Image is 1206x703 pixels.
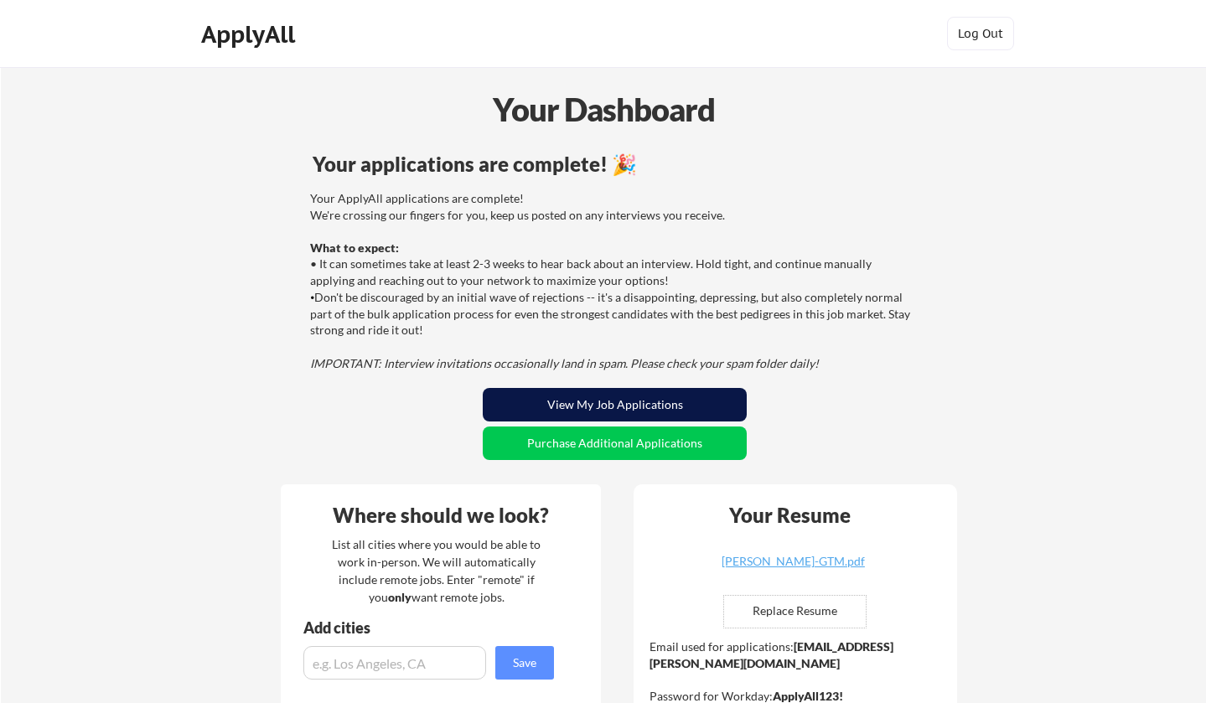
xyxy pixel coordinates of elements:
div: Your Dashboard [2,85,1206,133]
strong: only [388,590,411,604]
div: ApplyAll [201,20,300,49]
div: List all cities where you would be able to work in-person. We will automatically include remote j... [321,535,551,606]
input: e.g. Los Angeles, CA [303,646,486,680]
button: Log Out [947,17,1014,50]
em: IMPORTANT: Interview invitations occasionally land in spam. Please check your spam folder daily! [310,356,819,370]
button: View My Job Applications [483,388,747,421]
a: [PERSON_NAME]-GTM.pdf [693,556,893,582]
font: • [310,292,314,304]
div: Your Resume [707,505,872,525]
div: Your ApplyAll applications are complete! We're crossing our fingers for you, keep us posted on an... [310,190,914,371]
div: Where should we look? [285,505,597,525]
button: Purchase Additional Applications [483,426,747,460]
div: Add cities [303,620,558,635]
strong: ApplyAll123! [773,689,843,703]
strong: [EMAIL_ADDRESS][PERSON_NAME][DOMAIN_NAME] [650,639,893,670]
strong: What to expect: [310,240,399,255]
div: Your applications are complete! 🎉 [313,154,917,174]
button: Save [495,646,554,680]
div: [PERSON_NAME]-GTM.pdf [693,556,893,567]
